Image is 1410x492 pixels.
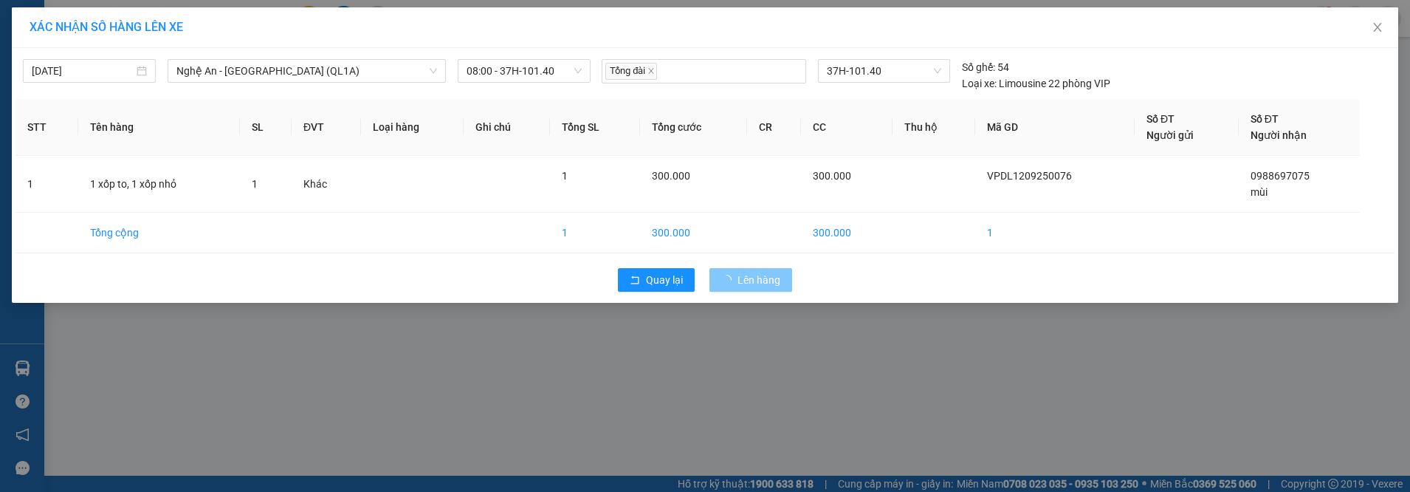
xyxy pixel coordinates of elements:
th: Tên hàng [78,99,239,156]
span: 37H-101.40 [827,60,941,82]
th: Tổng SL [550,99,640,156]
td: 1 [975,213,1135,253]
span: 08:00 - 37H-101.40 [467,60,582,82]
span: 1 [252,178,258,190]
input: 12/09/2025 [32,63,134,79]
td: Khác [292,156,361,213]
th: CR [747,99,801,156]
td: Tổng cộng [78,213,239,253]
th: Tổng cước [640,99,747,156]
td: 1 [550,213,640,253]
span: Số ghế: [962,59,995,75]
span: XÁC NHẬN SỐ HÀNG LÊN XE [30,20,183,34]
span: Loại xe: [962,75,997,92]
th: Mã GD [975,99,1135,156]
div: 54 [962,59,1009,75]
span: down [429,66,438,75]
th: CC [801,99,892,156]
span: close [1372,21,1383,33]
span: VPDL1209250076 [987,170,1072,182]
span: rollback [630,275,640,287]
span: 0988697075 [1251,170,1310,182]
button: Close [1357,7,1398,49]
span: Người gửi [1146,129,1194,141]
th: Ghi chú [464,99,550,156]
div: Limousine 22 phòng VIP [962,75,1110,92]
span: 300.000 [652,170,690,182]
span: Lên hàng [737,272,780,288]
span: Nghệ An - Sài Gòn (QL1A) [176,60,437,82]
span: loading [721,275,737,285]
button: rollbackQuay lại [618,268,695,292]
button: Lên hàng [709,268,792,292]
td: 300.000 [801,213,892,253]
th: STT [16,99,78,156]
span: Số ĐT [1251,113,1279,125]
th: ĐVT [292,99,361,156]
span: 1 [562,170,568,182]
span: mùi [1251,186,1268,198]
th: SL [240,99,292,156]
span: Người nhận [1251,129,1307,141]
span: Tổng đài [605,63,657,80]
td: 300.000 [640,213,747,253]
td: 1 xốp to, 1 xốp nhỏ [78,156,239,213]
th: Loại hàng [361,99,464,156]
td: 1 [16,156,78,213]
span: Số ĐT [1146,113,1175,125]
span: close [647,67,655,75]
th: Thu hộ [893,99,976,156]
span: 300.000 [813,170,851,182]
span: Quay lại [646,272,683,288]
